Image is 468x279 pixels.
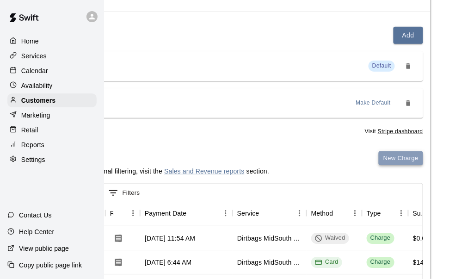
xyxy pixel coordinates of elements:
div: Receipt [110,200,113,226]
button: Sort [333,207,346,220]
p: Settings [21,155,45,164]
p: Marketing [21,111,50,120]
a: Reports [7,138,97,152]
button: Show filters [106,186,142,200]
p: Availability [21,81,53,90]
div: Charge [370,234,391,242]
p: View public page [19,244,69,253]
p: Calendar [21,66,48,75]
div: Type [367,200,381,226]
p: Services [21,51,47,61]
button: Remove [401,59,416,74]
div: Dirtbags MidSouth 11U 2025/2026 [237,258,302,267]
div: $141.00 [413,258,437,267]
div: Card [315,258,339,267]
div: Payment Date [140,200,233,226]
a: Services [7,49,97,63]
p: Help Center [19,227,54,236]
button: Make Default [352,96,395,111]
a: Marketing [7,108,97,122]
div: Subtotal [413,200,428,226]
div: Payment Date [145,200,187,226]
button: Sort [113,207,126,220]
p: Copy public page link [19,260,82,270]
div: Waived [315,234,345,242]
p: For more details and additional filtering, visit the section. [22,167,269,176]
a: Customers [7,93,97,107]
a: Availability [7,79,97,93]
button: Download Receipt [110,230,127,247]
button: Menu [126,206,140,220]
div: $0.00 [413,234,430,243]
a: Settings [7,153,97,167]
p: Contact Us [19,211,52,220]
button: Download Receipt [110,254,127,271]
div: Type [362,200,408,226]
span: Make Default [356,99,391,108]
span: Default [372,62,391,69]
div: Service [233,200,307,226]
p: Retail [21,125,38,135]
div: Aug 30, 2025, 11:54 AM [145,234,195,243]
h6: Payment History [22,151,269,163]
button: Menu [394,206,408,220]
button: Sort [259,207,272,220]
a: Stripe dashboard [378,128,423,135]
p: Home [21,37,39,46]
div: Service [237,200,259,226]
button: Add [394,27,423,44]
a: Home [7,34,97,48]
button: Menu [219,206,233,220]
div: Dirtbags MidSouth 11U 2025/2026 Wood Fundraiser [237,234,302,243]
button: New Charge [379,151,423,166]
button: Sort [381,207,394,220]
div: Charge [370,258,391,267]
div: Refund [75,200,105,226]
p: Reports [21,140,44,149]
div: Receipt [105,200,140,226]
span: Visit [365,127,423,136]
a: Sales and Revenue reports [164,167,244,175]
a: Calendar [7,64,97,78]
button: Remove [401,96,416,111]
a: Retail [7,123,97,137]
button: Menu [348,206,362,220]
button: Sort [187,207,200,220]
div: Method [307,200,362,226]
p: Customers [21,96,55,105]
div: Aug 16, 2025, 6:44 AM [145,258,191,267]
button: Menu [293,206,307,220]
div: Method [311,200,333,226]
